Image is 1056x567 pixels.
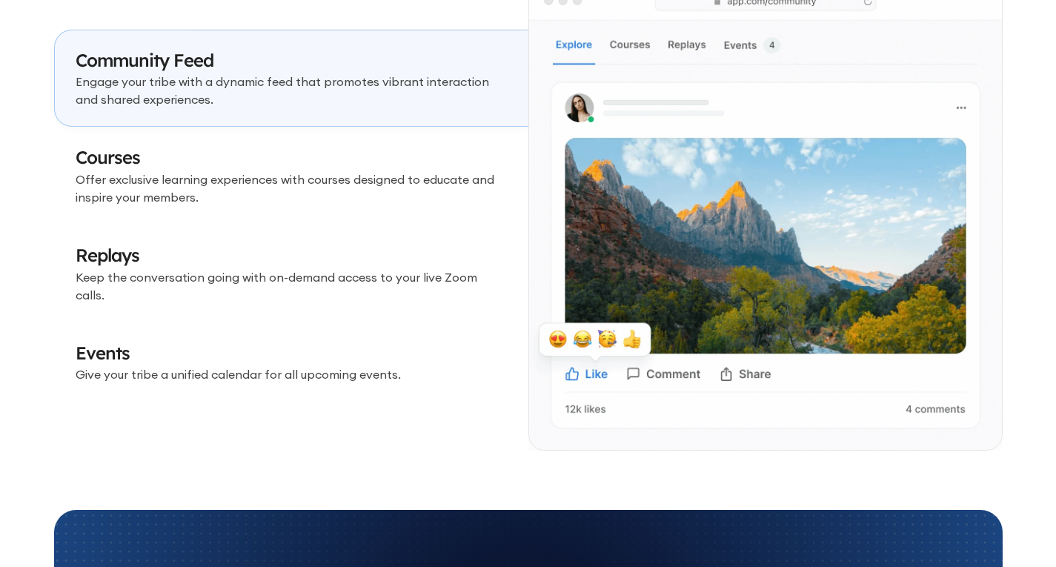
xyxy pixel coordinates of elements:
p: Keep the conversation going with on-demand access to your live Zoom calls. [76,268,508,304]
h3: Events [76,341,508,366]
h3: Replays [76,243,508,268]
h3: Courses [76,145,508,170]
p: Give your tribe a unified calendar for all upcoming events. [76,365,508,383]
p: Engage your tribe with a dynamic feed that promotes vibrant interaction and shared experiences. [76,73,508,108]
h3: Community Feed [76,48,508,73]
p: Offer exclusive learning experiences with courses designed to educate and inspire your members. [76,170,508,206]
